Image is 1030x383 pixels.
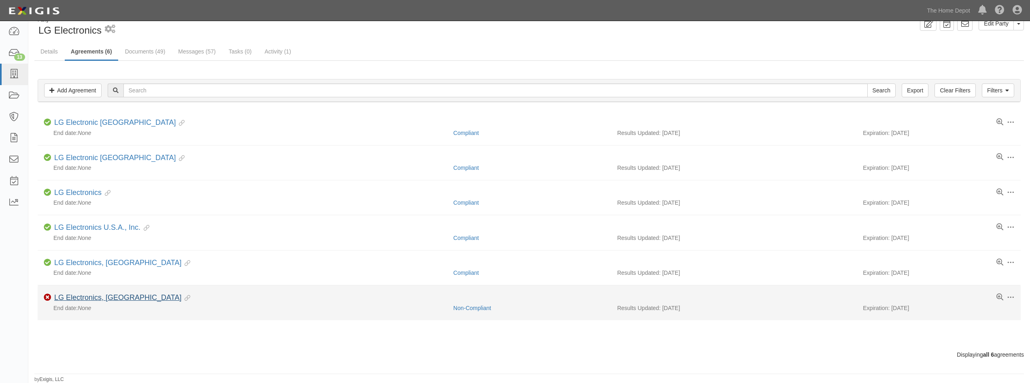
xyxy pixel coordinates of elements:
a: Edit Party [979,17,1014,30]
i: Evidence Linked [102,190,110,196]
a: Compliant [453,199,479,206]
div: Results Updated: [DATE] [617,269,851,277]
i: Evidence Linked [176,120,185,126]
div: Expiration: [DATE] [863,304,1015,312]
div: Expiration: [DATE] [863,129,1015,137]
a: LG Electronic [GEOGRAPHIC_DATA] [54,154,176,162]
a: Tasks (0) [223,43,258,60]
div: LG Electronics, USA [54,293,190,302]
i: Help Center - Complianz [995,6,1005,15]
div: Results Updated: [DATE] [617,129,851,137]
a: Documents (49) [119,43,172,60]
div: End date: [44,304,447,312]
div: Results Updated: [DATE] [617,164,851,172]
a: Filters [982,83,1014,97]
i: Compliant [44,259,51,266]
div: End date: [44,164,447,172]
div: Expiration: [DATE] [863,234,1015,242]
i: Compliant [44,224,51,231]
a: LG Electronics U.S.A., Inc. [54,223,140,231]
a: The Home Depot [923,2,974,19]
input: Search [123,83,868,97]
a: Compliant [453,165,479,171]
em: None [78,165,91,171]
small: by [34,376,64,383]
div: Results Updated: [DATE] [617,234,851,242]
div: Results Updated: [DATE] [617,199,851,207]
a: LG Electronics, [GEOGRAPHIC_DATA] [54,293,181,302]
a: Compliant [453,130,479,136]
div: End date: [44,234,447,242]
div: Results Updated: [DATE] [617,304,851,312]
a: LG Electronics [54,188,102,197]
div: LG Electronics [34,17,523,37]
div: LG Electronics U.S.A., Inc. [54,223,149,232]
i: Evidence Linked [140,225,149,231]
a: Clear Filters [934,83,975,97]
i: Non-Compliant [44,294,51,301]
div: End date: [44,129,447,137]
div: Expiration: [DATE] [863,199,1015,207]
b: all 6 [983,351,994,358]
i: Compliant [44,189,51,196]
i: Evidence Linked [181,295,190,301]
a: Compliant [453,235,479,241]
div: 13 [14,53,25,61]
div: Expiration: [DATE] [863,164,1015,172]
div: LG Electronics [54,188,110,197]
em: None [78,130,91,136]
i: Compliant [44,119,51,126]
em: None [78,199,91,206]
a: Non-Compliant [453,305,491,311]
a: View results summary [996,189,1003,196]
a: View results summary [996,224,1003,231]
i: Evidence Linked [181,261,190,266]
div: LG Electronics, USA [54,259,190,267]
a: View results summary [996,154,1003,161]
a: Agreements (6) [65,43,118,61]
div: LG Electronic USA [54,154,185,163]
a: Details [34,43,64,60]
em: None [78,235,91,241]
a: Export [902,83,928,97]
a: Compliant [453,270,479,276]
div: End date: [44,269,447,277]
a: View results summary [996,119,1003,126]
i: Evidence Linked [176,156,185,161]
i: Compliant [44,154,51,161]
i: 1 scheduled workflow [105,25,115,34]
div: End date: [44,199,447,207]
div: LG Electronic USA [54,118,185,127]
a: LG Electronics, [GEOGRAPHIC_DATA] [54,259,181,267]
a: Messages (57) [172,43,222,60]
div: Displaying agreements [28,351,1030,359]
input: Search [867,83,896,97]
span: LG Electronics [38,25,102,36]
img: logo-5460c22ac91f19d4615b14bd174203de0afe785f0fc80cf4dbbc73dc1793850b.png [6,4,62,18]
a: Add Agreement [44,83,102,97]
a: LG Electronic [GEOGRAPHIC_DATA] [54,118,176,126]
div: Expiration: [DATE] [863,269,1015,277]
a: Activity (1) [259,43,297,60]
a: View results summary [996,294,1003,301]
a: View results summary [996,259,1003,266]
em: None [78,305,91,311]
em: None [78,270,91,276]
a: Exigis, LLC [40,377,64,382]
